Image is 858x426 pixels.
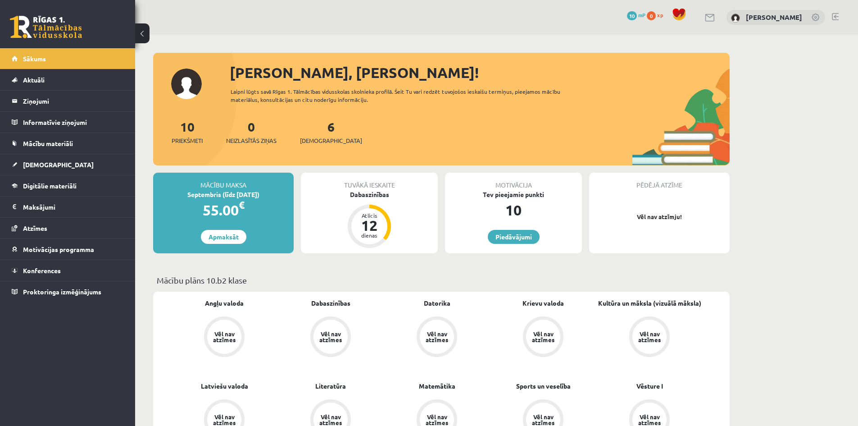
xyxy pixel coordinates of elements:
div: Septembris (līdz [DATE]) [153,190,294,199]
div: dienas [356,233,383,238]
a: Vēsture I [636,381,663,391]
a: Rīgas 1. Tālmācības vidusskola [10,16,82,38]
span: 0 [647,11,656,20]
a: Maksājumi [12,197,124,217]
a: 6[DEMOGRAPHIC_DATA] [300,119,362,145]
div: Vēl nav atzīmes [531,414,556,426]
a: Ziņojumi [12,91,124,111]
div: Vēl nav atzīmes [637,331,662,343]
div: Motivācija [445,173,582,190]
div: Vēl nav atzīmes [212,414,237,426]
div: 55.00 [153,199,294,221]
span: Priekšmeti [172,136,203,145]
div: Vēl nav atzīmes [424,331,449,343]
a: Literatūra [315,381,346,391]
div: [PERSON_NAME], [PERSON_NAME]! [230,62,730,83]
span: Digitālie materiāli [23,182,77,190]
div: 12 [356,218,383,233]
a: [PERSON_NAME] [746,13,802,22]
span: Motivācijas programma [23,245,94,253]
div: Vēl nav atzīmes [531,331,556,343]
span: mP [638,11,645,18]
a: Digitālie materiāli [12,175,124,196]
span: Mācību materiāli [23,139,73,147]
img: Ingus Riciks [731,14,740,23]
div: Tuvākā ieskaite [301,173,438,190]
a: Vēl nav atzīmes [490,316,596,359]
a: Vēl nav atzīmes [384,316,490,359]
div: Tev pieejamie punkti [445,190,582,199]
div: 10 [445,199,582,221]
a: Aktuāli [12,69,124,90]
a: Kultūra un māksla (vizuālā māksla) [598,298,701,308]
span: xp [657,11,663,18]
a: [DEMOGRAPHIC_DATA] [12,154,124,175]
span: Neizlasītās ziņas [226,136,277,145]
div: Laipni lūgts savā Rīgas 1. Tālmācības vidusskolas skolnieka profilā. Šeit Tu vari redzēt tuvojošo... [231,87,577,104]
p: Vēl nav atzīmju! [594,212,725,221]
div: Vēl nav atzīmes [424,414,449,426]
div: Vēl nav atzīmes [318,414,343,426]
div: Vēl nav atzīmes [318,331,343,343]
p: Mācību plāns 10.b2 klase [157,274,726,286]
a: 10 mP [627,11,645,18]
a: Matemātika [419,381,455,391]
span: Atzīmes [23,224,47,232]
a: Datorika [424,298,450,308]
a: Vēl nav atzīmes [277,316,384,359]
a: Konferences [12,260,124,281]
a: Piedāvājumi [488,230,540,244]
a: Motivācijas programma [12,239,124,260]
a: Sports un veselība [516,381,571,391]
span: € [239,198,245,211]
a: Dabaszinības Atlicis 12 dienas [301,190,438,249]
div: Mācību maksa [153,173,294,190]
a: Atzīmes [12,218,124,238]
a: 10Priekšmeti [172,119,203,145]
div: Vēl nav atzīmes [212,331,237,343]
a: Latviešu valoda [201,381,248,391]
div: Atlicis [356,213,383,218]
a: Informatīvie ziņojumi [12,112,124,133]
legend: Maksājumi [23,197,124,217]
span: Aktuāli [23,76,45,84]
a: Angļu valoda [205,298,244,308]
a: Sākums [12,48,124,69]
span: [DEMOGRAPHIC_DATA] [300,136,362,145]
span: Konferences [23,266,61,275]
span: Sākums [23,55,46,63]
span: [DEMOGRAPHIC_DATA] [23,160,94,169]
a: Vēl nav atzīmes [171,316,277,359]
a: 0 xp [647,11,667,18]
div: Dabaszinības [301,190,438,199]
a: Vēl nav atzīmes [596,316,703,359]
div: Pēdējā atzīme [589,173,730,190]
a: Proktoringa izmēģinājums [12,281,124,302]
a: Dabaszinības [311,298,350,308]
legend: Informatīvie ziņojumi [23,112,124,133]
a: Apmaksāt [201,230,246,244]
a: 0Neizlasītās ziņas [226,119,277,145]
legend: Ziņojumi [23,91,124,111]
div: Vēl nav atzīmes [637,414,662,426]
span: Proktoringa izmēģinājums [23,288,101,296]
a: Krievu valoda [522,298,564,308]
a: Mācību materiāli [12,133,124,154]
span: 10 [627,11,637,20]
